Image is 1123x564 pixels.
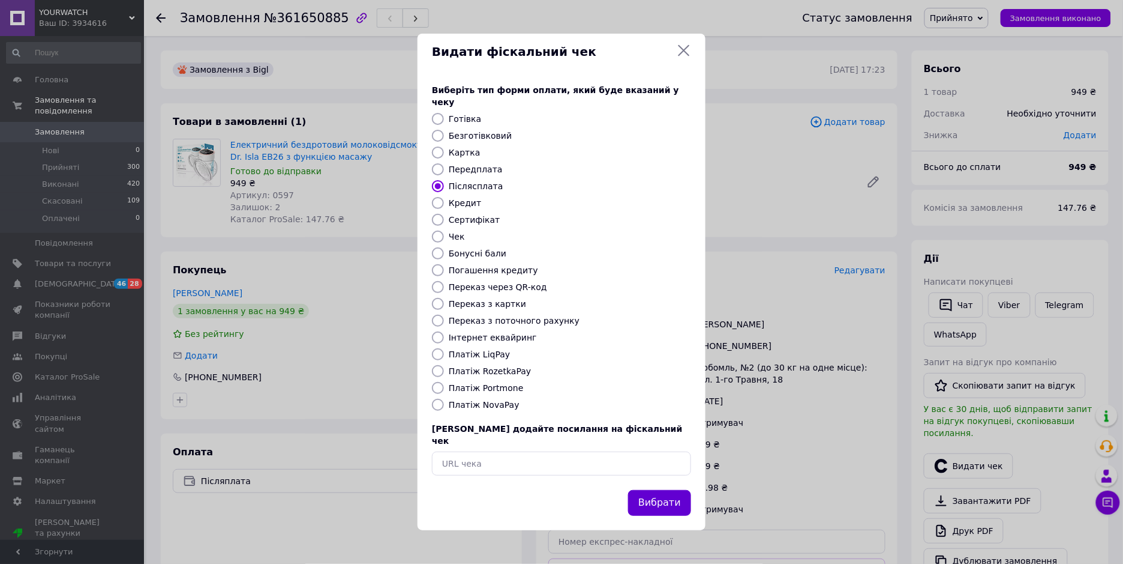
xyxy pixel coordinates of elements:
[449,383,524,393] label: Платіж Portmone
[449,148,481,157] label: Картка
[432,43,672,61] span: Видати фіскальний чек
[449,181,503,191] label: Післясплата
[449,232,465,241] label: Чек
[449,299,526,309] label: Переказ з картки
[449,350,510,359] label: Платіж LiqPay
[432,85,679,107] span: Виберіть тип форми оплати, який буде вказаний у чеку
[449,400,520,410] label: Платіж NovaPay
[449,131,512,141] label: Безготівковий
[449,249,506,258] label: Бонусні бали
[449,198,481,208] label: Кредит
[628,490,691,516] button: Вибрати
[449,366,531,376] label: Платіж RozetkaPay
[449,165,503,174] label: Передплата
[432,452,691,476] input: URL чека
[449,215,500,225] label: Сертифікат
[449,316,579,326] label: Переказ з поточного рахунку
[449,114,481,124] label: Готівка
[432,424,683,446] span: [PERSON_NAME] додайте посилання на фіскальний чек
[449,265,538,275] label: Погашення кредиту
[449,333,537,342] label: Інтернет еквайринг
[449,282,547,292] label: Переказ через QR-код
